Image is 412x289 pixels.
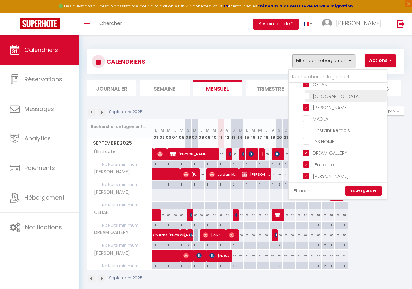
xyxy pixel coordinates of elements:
a: Sauvegarder [345,186,382,196]
th: 12 [224,119,231,148]
div: 1 [283,242,289,248]
div: 52 [257,209,263,221]
button: Ouvrir le widget de chat LiveChat [5,3,25,22]
div: 1 [159,262,165,269]
div: 1 [165,242,172,248]
div: 1 [218,262,224,269]
a: créneaux d'ouverture de la salle migration [257,3,353,9]
div: 1 [263,161,269,167]
div: 52 [218,209,224,221]
div: 1 [322,222,328,228]
div: 1 [237,161,243,167]
div: 52 [289,209,296,221]
span: Jordan Mesure [209,168,238,180]
span: [PERSON_NAME] [313,104,348,111]
div: 52 [315,209,322,221]
abbr: M [212,127,216,133]
div: 1 [335,242,341,248]
div: 1 [296,242,302,248]
div: 60 [178,209,185,221]
span: [PERSON_NAME] [88,189,132,196]
div: 55 [218,148,224,160]
div: 1 [244,262,250,269]
div: 65 [315,250,322,262]
div: 60 [263,250,270,262]
span: [PERSON_NAME] [170,148,218,160]
div: 60 [283,168,289,180]
div: 60 [244,250,250,262]
div: 1 [205,161,211,167]
abbr: L [246,127,248,133]
span: Réservations [24,75,62,83]
th: 08 [198,119,205,148]
div: 60 [315,229,322,241]
div: 1 [309,242,315,248]
th: 03 [165,119,172,148]
div: 52 [296,209,302,221]
div: 1 [218,181,224,187]
div: 1 [159,161,165,167]
div: 1 [224,222,230,228]
a: Chercher [94,13,127,35]
div: 52 [309,209,315,221]
div: 1 [302,242,308,248]
div: 1 [192,262,198,269]
div: 60 [328,229,335,241]
th: 09 [205,119,211,148]
div: 1 [172,242,178,248]
div: 58 [322,209,328,221]
span: [PERSON_NAME] [183,249,192,262]
div: 1 [205,222,211,228]
span: Hébergement [24,193,64,202]
div: 1 [205,262,211,269]
span: Chercher [99,20,122,27]
span: Nb Nuits minimum [87,202,152,209]
abbr: M [251,127,255,133]
div: 1 [172,161,178,167]
p: Septembre 2025 [109,109,143,115]
div: 1 [211,161,217,167]
div: 60 [276,168,283,180]
div: 1 [244,161,250,167]
div: 1 [185,222,191,228]
span: Messages [24,105,54,113]
div: 65 [276,250,283,262]
span: [PERSON_NAME] [242,148,244,160]
div: 1 [152,262,159,269]
div: 60 [296,229,302,241]
a: ... [PERSON_NAME] [317,13,390,35]
div: 60 [244,229,250,241]
div: 1 [198,181,204,187]
span: barba air bnb [275,209,283,221]
div: 2 [276,242,282,248]
div: 1 [263,181,269,187]
abbr: V [180,127,183,133]
th: 18 [263,119,270,148]
div: 60 [205,209,211,221]
div: 1 [178,262,185,269]
th: 21 [283,119,289,148]
div: 60 [302,229,309,241]
span: [PERSON_NAME] [203,229,225,241]
div: 1 [211,181,217,187]
div: 1 [257,262,263,269]
th: 14 [237,119,244,148]
span: Septembre 2025 [87,138,152,148]
a: Courche [PERSON_NAME] [150,229,156,242]
div: 1 [237,222,243,228]
div: 2 [231,242,237,248]
div: 52 [328,209,335,221]
div: 1 [224,242,230,248]
div: 1 [172,222,178,228]
div: 1 [263,262,269,269]
div: 60 [237,229,244,241]
a: [PERSON_NAME] [150,148,153,161]
div: 1 [211,262,217,269]
span: [PERSON_NAME] [196,249,205,262]
span: Courche [PERSON_NAME] [153,226,213,238]
span: [PERSON_NAME] [88,250,132,257]
div: 1 [192,161,198,167]
div: 2 [322,242,328,248]
abbr: J [265,127,268,133]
